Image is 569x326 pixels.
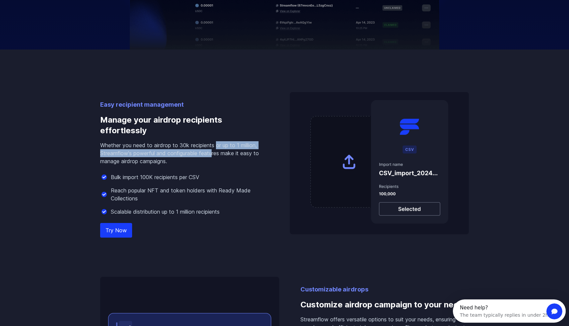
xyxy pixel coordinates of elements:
[111,208,220,216] p: Scalable distribution up to 1 million recipients
[111,186,269,202] p: Reach popular NFT and token holders with Ready Made Collections
[300,294,469,315] h3: Customize airdrop campaign to your needs
[7,11,95,18] div: The team typically replies in under 2h
[546,303,562,319] iframe: Intercom live chat
[111,173,199,181] p: Bulk import 100K recipients per CSV
[3,3,115,21] div: Open Intercom Messenger
[100,100,269,109] p: Easy recipient management
[7,6,95,11] div: Need help?
[100,223,132,238] a: Try Now
[100,141,269,165] p: Whether you need to airdrop to 30k recipients or up to 1 million, Streamflow's powerful and confi...
[100,109,269,141] h3: Manage your airdrop recipients effortlessly
[453,299,566,323] iframe: Intercom live chat discovery launcher
[290,92,469,234] img: Manage your airdrop recipients effortlessly
[300,285,469,294] p: Customizable airdrops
